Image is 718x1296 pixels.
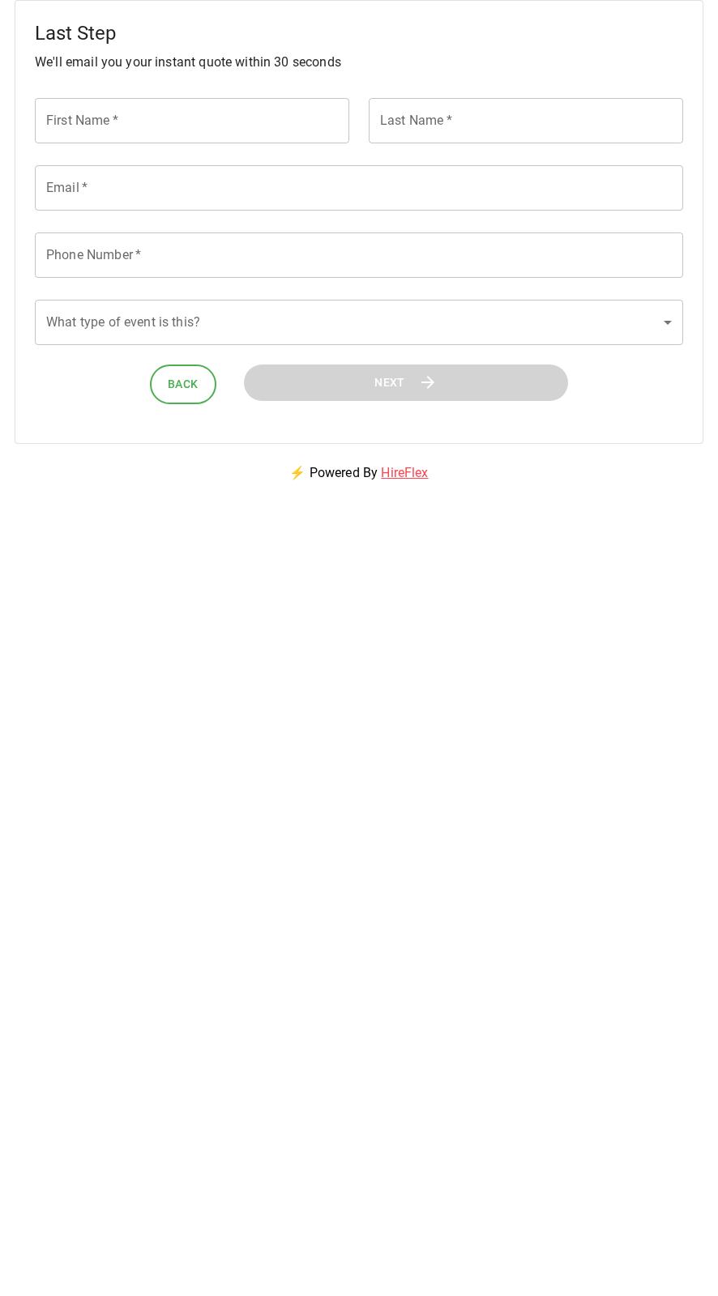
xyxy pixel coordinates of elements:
a: HireFlex [381,465,428,480]
span: Back [168,374,199,394]
p: ⚡ Powered By [270,444,447,502]
span: Next [374,373,405,393]
button: Back [150,364,216,404]
button: Next [244,364,568,401]
h5: Last Step [35,20,683,46]
p: We'll email you your instant quote within 30 seconds [35,53,683,72]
